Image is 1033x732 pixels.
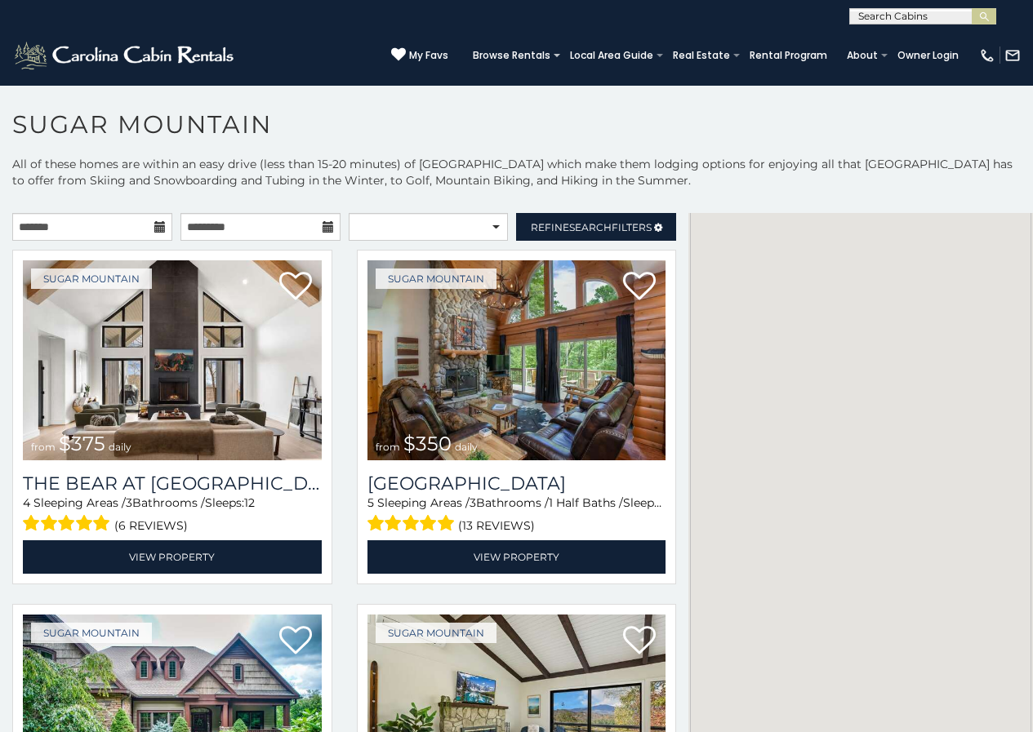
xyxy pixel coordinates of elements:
[367,472,666,495] h3: Grouse Moor Lodge
[562,44,661,67] a: Local Area Guide
[531,221,652,233] span: Refine Filters
[23,495,30,510] span: 4
[279,270,312,304] a: Add to favorites
[244,495,255,510] span: 12
[31,623,152,643] a: Sugar Mountain
[367,495,374,510] span: 5
[662,495,673,510] span: 12
[403,432,452,455] span: $350
[455,441,478,453] span: daily
[409,48,448,63] span: My Favs
[458,515,535,536] span: (13 reviews)
[465,44,559,67] a: Browse Rentals
[367,495,666,536] div: Sleeping Areas / Bathrooms / Sleeps:
[279,624,312,659] a: Add to favorites
[1004,47,1021,64] img: mail-regular-white.png
[516,213,676,241] a: RefineSearchFilters
[839,44,886,67] a: About
[367,540,666,574] a: View Property
[367,472,666,495] a: [GEOGRAPHIC_DATA]
[889,44,967,67] a: Owner Login
[470,495,476,510] span: 3
[376,268,496,289] a: Sugar Mountain
[391,47,448,64] a: My Favs
[376,441,400,453] span: from
[376,623,496,643] a: Sugar Mountain
[23,472,322,495] h3: The Bear At Sugar Mountain
[31,268,152,289] a: Sugar Mountain
[23,495,322,536] div: Sleeping Areas / Bathrooms / Sleeps:
[665,44,738,67] a: Real Estate
[367,260,666,460] img: Grouse Moor Lodge
[12,39,238,72] img: White-1-2.png
[367,260,666,460] a: Grouse Moor Lodge from $350 daily
[31,441,56,453] span: from
[741,44,835,67] a: Rental Program
[23,260,322,460] img: The Bear At Sugar Mountain
[549,495,623,510] span: 1 Half Baths /
[126,495,132,510] span: 3
[59,432,105,455] span: $375
[109,441,131,453] span: daily
[23,472,322,495] a: The Bear At [GEOGRAPHIC_DATA]
[23,260,322,460] a: The Bear At Sugar Mountain from $375 daily
[979,47,995,64] img: phone-regular-white.png
[623,270,656,304] a: Add to favorites
[114,515,188,536] span: (6 reviews)
[623,624,656,659] a: Add to favorites
[569,221,612,233] span: Search
[23,540,322,574] a: View Property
